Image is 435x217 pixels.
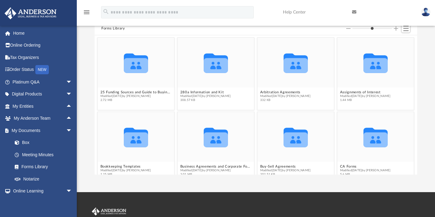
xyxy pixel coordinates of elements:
[180,94,231,98] span: Modified [DATE] by [PERSON_NAME]
[4,185,78,197] a: Online Learningarrow_drop_down
[100,169,151,172] span: Modified [DATE] by [PERSON_NAME]
[4,88,81,100] a: Digital Productsarrow_drop_down
[340,172,391,176] span: 5.6 MB
[9,161,75,173] a: Forms Library
[4,39,81,52] a: Online Ordering
[66,88,78,101] span: arrow_drop_down
[4,124,78,137] a: My Documentsarrow_drop_down
[91,207,127,215] img: Anderson Advisors Platinum Portal
[4,76,81,88] a: Platinum Q&Aarrow_drop_down
[100,165,151,169] button: Bookkeeping Templates
[66,124,78,137] span: arrow_drop_down
[66,100,78,113] span: arrow_drop_up
[260,165,311,169] button: Buy-Sell Agreements
[180,172,252,176] span: 3.01 MB
[100,172,151,176] span: 1.25 MB
[4,27,81,39] a: Home
[101,26,125,31] button: Forms Library
[340,98,391,102] span: 1.44 MB
[180,90,231,94] button: 280a Information and Kit
[9,173,78,185] a: Notarize
[9,149,78,161] a: Meeting Minutes
[346,26,351,31] button: Decrease column size
[95,35,417,175] div: grid
[260,172,311,176] span: 202.51 KB
[4,64,81,76] a: Order StatusNEW
[260,169,311,172] span: Modified [DATE] by [PERSON_NAME]
[4,112,78,125] a: My Anderson Teamarrow_drop_up
[421,8,430,17] img: User Pic
[103,8,109,15] i: search
[394,26,398,31] button: Increase column size
[401,24,410,33] button: Switch to List View
[352,26,392,31] input: Column size
[66,112,78,125] span: arrow_drop_up
[100,98,172,102] span: 2.72 MB
[83,9,90,16] i: menu
[3,7,58,19] img: Anderson Advisors Platinum Portal
[9,137,75,149] a: Box
[180,98,231,102] span: 308.57 KB
[4,51,81,64] a: Tax Organizers
[100,90,172,94] button: 25 Funding Sources and Guide to Buying a Franchise
[66,76,78,88] span: arrow_drop_down
[260,98,311,102] span: 332 KB
[83,12,90,16] a: menu
[180,165,252,169] button: Business Agreements and Corporate Forms
[340,90,391,94] button: Assignments of Interest
[340,169,391,172] span: Modified [DATE] by [PERSON_NAME]
[260,90,311,94] button: Arbitration Agreements
[180,169,252,172] span: Modified [DATE] by [PERSON_NAME]
[66,185,78,198] span: arrow_drop_down
[340,165,391,169] button: CA Forms
[4,100,81,112] a: My Entitiesarrow_drop_up
[340,94,391,98] span: Modified [DATE] by [PERSON_NAME]
[35,65,49,74] div: NEW
[100,94,172,98] span: Modified [DATE] by [PERSON_NAME]
[260,94,311,98] span: Modified [DATE] by [PERSON_NAME]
